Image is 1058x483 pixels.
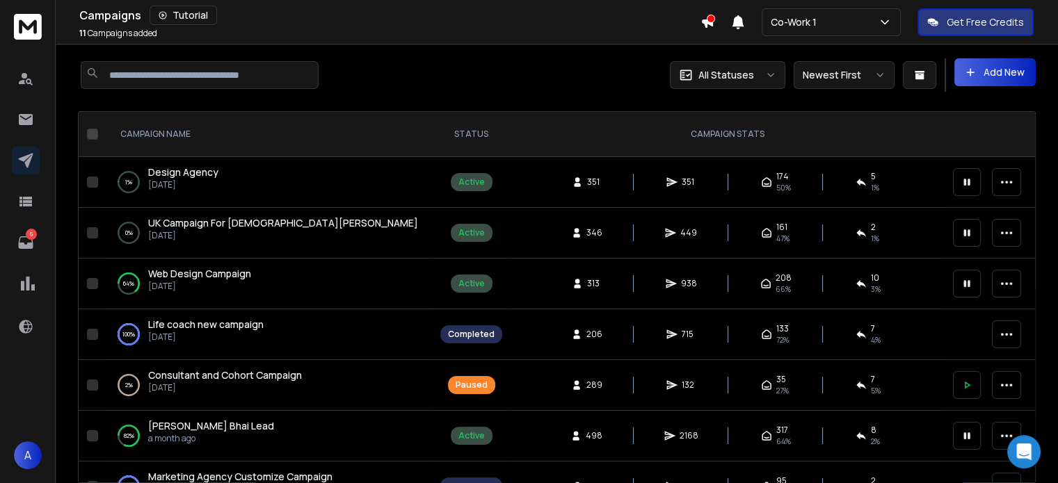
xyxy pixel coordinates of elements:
th: CAMPAIGN STATS [511,112,945,157]
span: UK Campaign For [DEMOGRAPHIC_DATA][PERSON_NAME] [148,216,418,229]
p: 2 % [125,378,133,392]
span: 346 [586,227,602,238]
span: 715 [682,329,696,340]
p: [DATE] [148,230,418,241]
a: Life coach new campaign [148,318,264,331]
p: Campaigns added [79,28,157,39]
button: Add New [954,58,1036,86]
span: 208 [776,272,792,284]
div: Campaigns [79,6,700,25]
span: 10 [871,272,879,284]
a: UK Campaign For [DEMOGRAPHIC_DATA][PERSON_NAME] [148,216,418,230]
span: 64 % [776,436,791,447]
span: 2 % [871,436,880,447]
span: 132 [682,379,696,391]
span: 206 [586,329,602,340]
span: 50 % [776,182,791,193]
span: 7 [871,374,875,385]
span: 161 [776,222,787,233]
span: 8 [871,425,876,436]
span: 4 % [871,334,881,345]
span: 1 % [871,233,879,244]
div: Active [458,227,485,238]
a: Consultant and Cohort Campaign [148,368,302,382]
p: [DATE] [148,281,251,292]
button: Get Free Credits [917,8,1034,36]
span: 5 [871,171,876,182]
span: 313 [587,278,601,289]
span: 2168 [680,430,698,441]
span: 449 [680,227,697,238]
span: Web Design Campaign [148,267,251,280]
td: 64%Web Design Campaign[DATE] [104,259,432,309]
p: [DATE] [148,331,264,343]
p: 1 % [125,175,132,189]
p: 64 % [123,277,134,290]
div: Open Intercom Messenger [1007,435,1041,468]
span: 11 [79,27,86,39]
span: Marketing Agency Customize Campaign [148,470,332,483]
a: Web Design Campaign [148,267,251,281]
span: 47 % [776,233,790,244]
td: 82%[PERSON_NAME] Bhai Leada month ago [104,411,432,461]
span: 174 [776,171,789,182]
span: 3 % [871,284,881,295]
div: Paused [456,379,488,391]
button: Tutorial [150,6,217,25]
p: Co-Work 1 [771,15,822,29]
a: Design Agency [148,165,218,179]
div: Active [458,278,485,289]
td: 100%Life coach new campaign[DATE] [104,309,432,360]
span: 27 % [776,385,789,396]
span: 351 [587,177,601,188]
th: CAMPAIGN NAME [104,112,432,157]
td: 1%Design Agency[DATE] [104,157,432,208]
span: 5 % [871,385,881,396]
button: A [14,441,42,469]
p: [DATE] [148,179,218,190]
p: 100 % [122,327,135,341]
span: 317 [776,425,788,436]
a: [PERSON_NAME] Bhai Lead [148,419,274,433]
a: 5 [12,229,40,256]
p: [DATE] [148,382,302,393]
p: 5 [26,229,37,240]
span: 35 [776,374,786,385]
span: 133 [776,323,789,334]
span: Life coach new campaign [148,318,264,331]
span: 72 % [776,334,789,345]
span: 1 % [871,182,879,193]
span: 7 [871,323,875,334]
td: 2%Consultant and Cohort Campaign[DATE] [104,360,432,411]
p: 0 % [125,226,133,240]
td: 0%UK Campaign For [DEMOGRAPHIC_DATA][PERSON_NAME][DATE] [104,208,432,259]
div: Active [458,430,485,441]
span: 2 [871,222,876,233]
button: Newest First [794,61,895,89]
div: Completed [448,329,495,340]
span: 351 [682,177,696,188]
p: All Statuses [698,68,754,82]
span: 938 [681,278,697,289]
div: Active [458,177,485,188]
span: 289 [586,379,602,391]
p: Get Free Credits [947,15,1024,29]
th: STATUS [432,112,511,157]
p: a month ago [148,433,274,444]
p: 82 % [124,429,134,443]
span: 498 [586,430,602,441]
span: 66 % [776,284,791,295]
